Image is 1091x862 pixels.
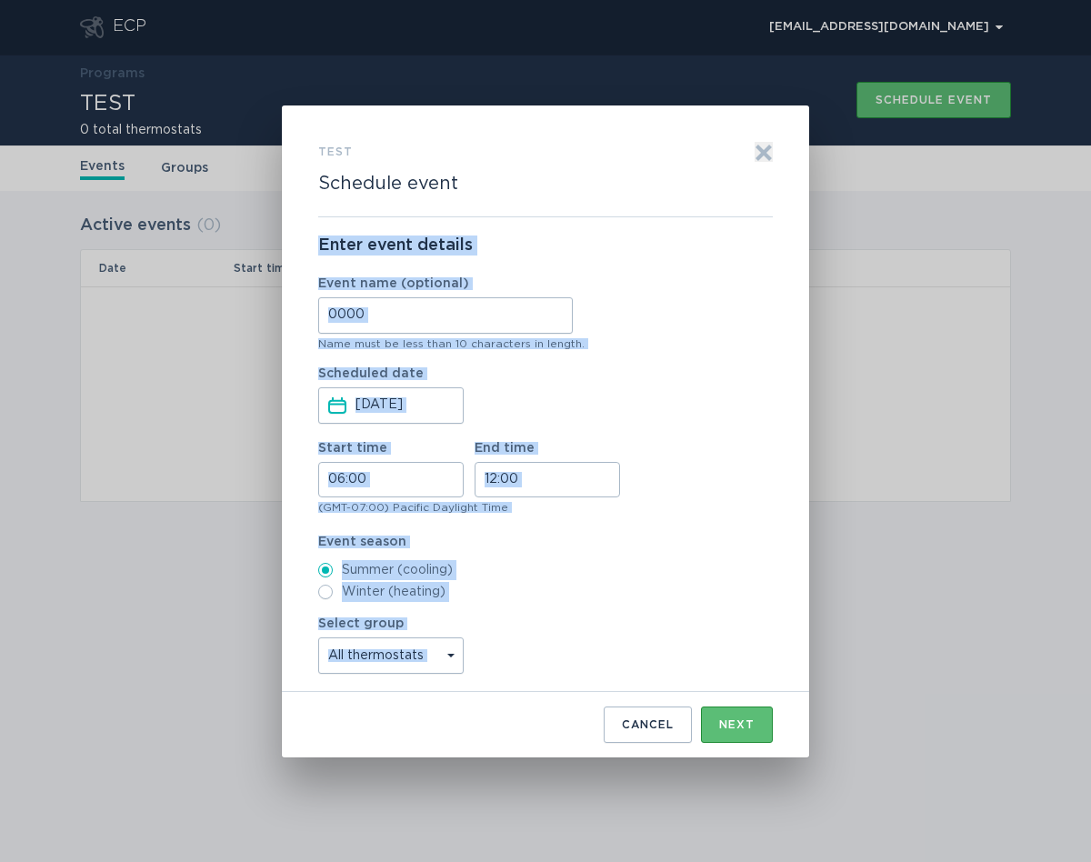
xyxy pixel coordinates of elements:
[318,617,464,674] label: Select group
[318,367,573,424] label: Scheduled date
[604,707,692,743] button: Cancel
[318,563,333,577] input: Summer (cooling)
[318,585,333,599] input: Winter (heating)
[328,396,346,416] button: Scheduled dateSelect a date
[719,719,755,730] div: Next
[318,462,464,497] input: Start time
[318,277,573,290] label: Event name (optional)
[318,502,773,513] div: (GMT-07:00) Pacific Daylight Time
[475,442,620,497] label: End time
[475,462,620,497] input: End time
[701,707,773,743] button: Next
[755,142,773,162] button: Exit
[282,105,809,757] div: Form to create an event
[318,173,458,195] h2: Schedule event
[318,338,773,349] div: Name must be less than 10 characters in length.
[318,585,773,599] label: Winter (heating)
[318,236,773,256] p: Enter event details
[318,637,464,674] select: Select group
[355,388,461,423] input: Select a date
[318,297,573,334] input: Event name (optional)
[622,719,674,730] div: Cancel
[318,563,773,577] label: Summer (cooling)
[318,536,773,548] label: Event season
[318,142,353,162] h3: TEST
[318,442,464,497] label: Start time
